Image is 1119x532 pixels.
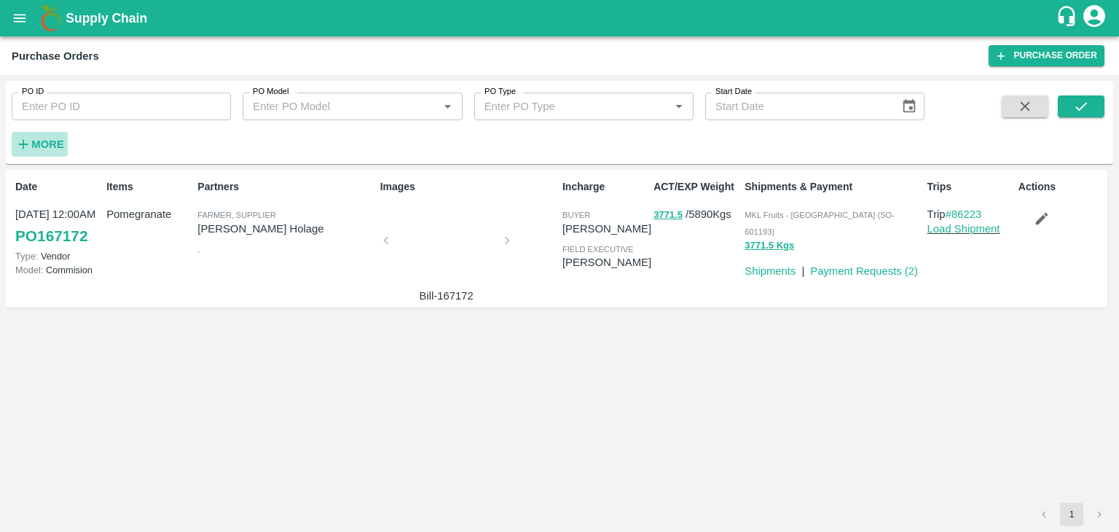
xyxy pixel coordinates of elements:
[197,179,374,195] p: Partners
[927,179,1013,195] p: Trips
[3,1,36,35] button: open drawer
[22,86,44,98] label: PO ID
[197,221,374,237] p: [PERSON_NAME] Holage
[106,206,192,222] p: Pomegranate
[484,86,516,98] label: PO Type
[946,208,982,220] a: #86223
[653,207,683,224] button: 3771.5
[12,132,68,157] button: More
[197,245,200,254] span: ,
[197,211,276,219] span: Farmer, Supplier
[745,238,794,254] button: 3771.5 Kgs
[745,179,921,195] p: Shipments & Payment
[1018,179,1104,195] p: Actions
[927,223,1000,235] a: Load Shipment
[653,206,739,223] p: / 5890 Kgs
[106,179,192,195] p: Items
[1030,503,1113,526] nav: pagination navigation
[479,97,646,116] input: Enter PO Type
[1060,503,1083,526] button: page 1
[15,206,101,222] p: [DATE] 12:00AM
[253,86,289,98] label: PO Model
[380,179,557,195] p: Images
[36,4,66,33] img: logo
[562,179,648,195] p: Incharge
[392,288,501,304] p: Bill-167172
[15,263,101,277] p: Commision
[1081,3,1107,34] div: account of current user
[247,97,415,116] input: Enter PO Model
[66,8,1056,28] a: Supply Chain
[745,265,796,277] a: Shipments
[15,251,38,262] span: Type:
[562,254,651,270] p: [PERSON_NAME]
[562,245,634,254] span: field executive
[1056,5,1081,31] div: customer-support
[705,93,890,120] input: Start Date
[670,97,688,116] button: Open
[562,211,590,219] span: buyer
[31,138,64,150] strong: More
[989,45,1104,66] a: Purchase Order
[927,206,1013,222] p: Trip
[12,93,231,120] input: Enter PO ID
[66,11,147,26] b: Supply Chain
[438,97,457,116] button: Open
[810,265,918,277] a: Payment Requests (2)
[653,179,739,195] p: ACT/EXP Weight
[15,179,101,195] p: Date
[745,211,895,235] span: MKL Fruits - [GEOGRAPHIC_DATA] (SO-601193)
[15,265,43,275] span: Model:
[796,257,804,279] div: |
[15,249,101,263] p: Vendor
[562,221,651,237] p: [PERSON_NAME]
[12,47,99,66] div: Purchase Orders
[15,223,87,249] a: PO167172
[895,93,923,120] button: Choose date
[715,86,752,98] label: Start Date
